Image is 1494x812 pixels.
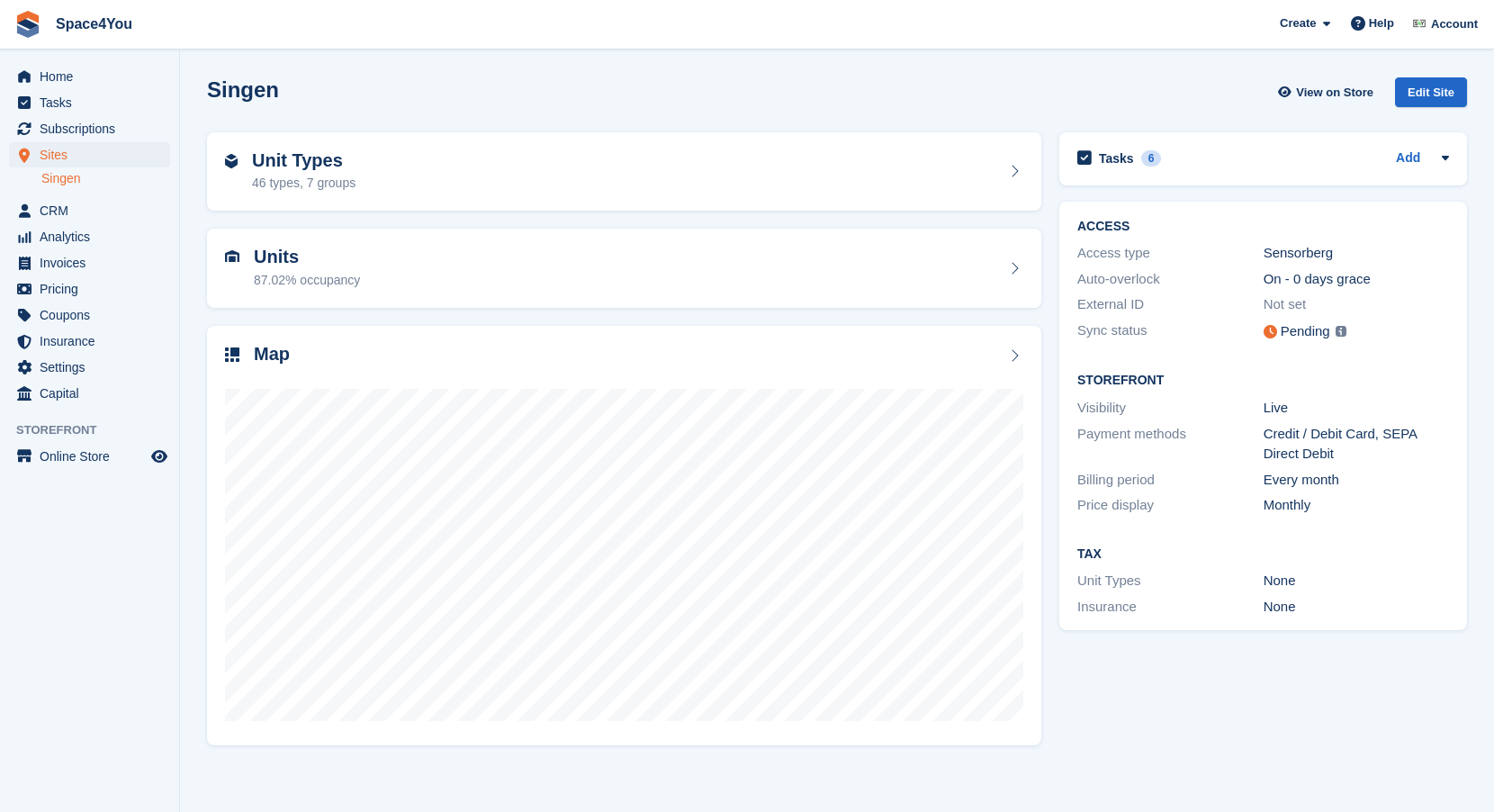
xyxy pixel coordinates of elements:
[40,355,148,380] span: Settings
[40,381,148,406] span: Capital
[40,224,148,249] span: Analytics
[1396,149,1420,169] a: Add
[1264,269,1450,290] div: On - 0 days grace
[1077,269,1264,290] div: Auto-overlock
[40,142,148,167] span: Sites
[1275,77,1381,107] a: View on Store
[1077,571,1264,591] div: Unit Types
[16,421,179,439] span: Storefront
[40,198,148,223] span: CRM
[1264,571,1450,591] div: None
[9,250,170,275] a: menu
[1077,547,1449,562] h2: Tax
[1077,220,1449,234] h2: ACCESS
[207,77,279,102] h2: Singen
[1077,470,1264,491] div: Billing period
[1395,77,1467,114] a: Edit Site
[1264,597,1450,618] div: None
[1395,77,1467,107] div: Edit Site
[207,326,1041,746] a: Map
[1077,398,1264,419] div: Visibility
[1264,243,1450,264] div: Sensorberg
[1264,495,1450,516] div: Monthly
[40,302,148,328] span: Coupons
[252,174,355,193] div: 46 types, 7 groups
[1077,374,1449,388] h2: Storefront
[9,276,170,302] a: menu
[225,154,238,168] img: unit-type-icn-2b2737a686de81e16bb02015468b77c625bbabd49415b5ef34ead5e3b44a266d.svg
[1281,321,1330,342] div: Pending
[254,247,360,267] h2: Units
[1141,150,1162,167] div: 6
[225,250,239,263] img: unit-icn-7be61d7bf1b0ce9d3e12c5938cc71ed9869f7b940bace4675aadf7bd6d80202e.svg
[40,329,148,354] span: Insurance
[9,444,170,469] a: menu
[9,302,170,328] a: menu
[9,224,170,249] a: menu
[1264,470,1450,491] div: Every month
[9,90,170,115] a: menu
[1077,597,1264,618] div: Insurance
[9,142,170,167] a: menu
[1077,243,1264,264] div: Access type
[1369,14,1394,32] span: Help
[49,9,139,39] a: Space4You
[1336,326,1346,337] img: icon-info-grey-7440780725fd019a000dd9b08b2336e03edf1995a4989e88bcd33f0948082b44.svg
[40,444,148,469] span: Online Store
[1410,14,1428,32] img: Finn-Kristof Kausch
[40,116,148,141] span: Subscriptions
[207,132,1041,212] a: Unit Types 46 types, 7 groups
[14,11,41,38] img: stora-icon-8386f47178a22dfd0bd8f6a31ec36ba5ce8667c1dd55bd0f319d3a0aa187defe.svg
[40,250,148,275] span: Invoices
[1099,150,1134,167] h2: Tasks
[1296,84,1373,102] span: View on Store
[9,355,170,380] a: menu
[1264,398,1450,419] div: Live
[40,276,148,302] span: Pricing
[9,64,170,89] a: menu
[254,271,360,290] div: 87.02% occupancy
[40,90,148,115] span: Tasks
[225,347,239,362] img: map-icn-33ee37083ee616e46c38cad1a60f524a97daa1e2b2c8c0bc3eb3415660979fc1.svg
[1280,14,1316,32] span: Create
[1264,294,1450,315] div: Not set
[1077,320,1264,343] div: Sync status
[207,229,1041,308] a: Units 87.02% occupancy
[252,150,355,171] h2: Unit Types
[41,170,170,187] a: Singen
[9,381,170,406] a: menu
[1077,294,1264,315] div: External ID
[9,329,170,354] a: menu
[148,446,170,467] a: Preview store
[254,344,290,365] h2: Map
[1431,15,1478,33] span: Account
[9,116,170,141] a: menu
[9,198,170,223] a: menu
[1077,424,1264,465] div: Payment methods
[1077,495,1264,516] div: Price display
[40,64,148,89] span: Home
[1264,424,1450,465] div: Credit / Debit Card, SEPA Direct Debit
